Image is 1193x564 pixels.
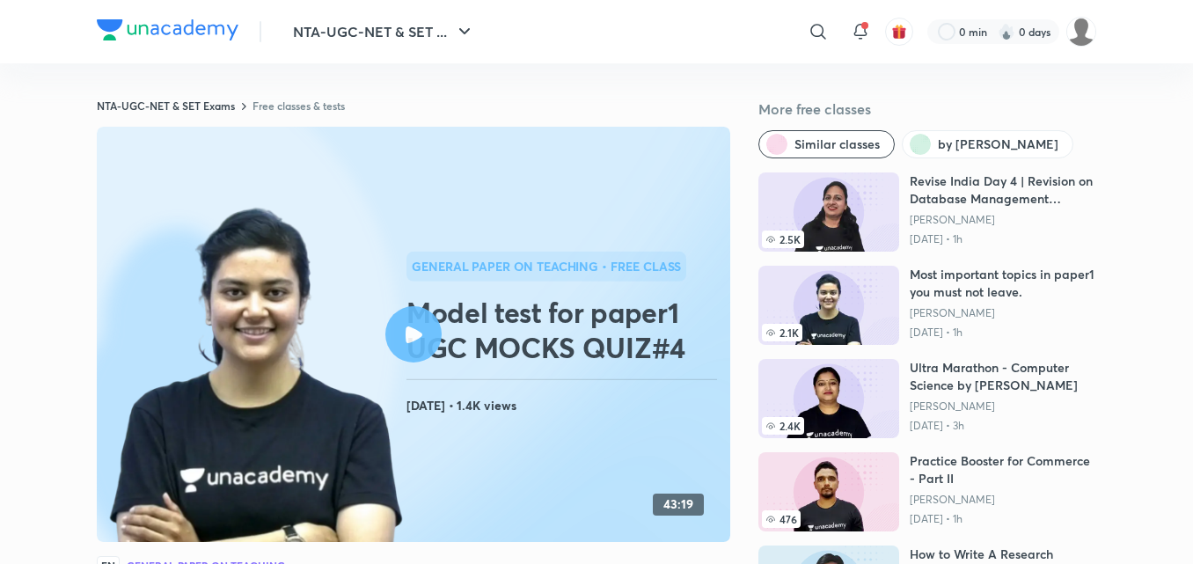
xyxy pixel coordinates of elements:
[910,213,1096,227] a: [PERSON_NAME]
[794,136,880,153] span: Similar classes
[938,136,1058,153] span: by Aditi Sharma
[998,23,1015,40] img: streak
[910,326,1096,340] p: [DATE] • 1h
[910,419,1096,433] p: [DATE] • 3h
[891,24,907,40] img: avatar
[902,130,1073,158] button: by Aditi Sharma
[253,99,345,113] a: Free classes & tests
[758,99,1096,120] h5: More free classes
[282,14,486,49] button: NTA-UGC-NET & SET ...
[762,231,804,248] span: 2.5K
[97,99,235,113] a: NTA-UGC-NET & SET Exams
[910,232,1096,246] p: [DATE] • 1h
[762,417,804,435] span: 2.4K
[406,295,723,365] h2: Model test for paper1 UGC MOCKS QUIZ#4
[406,394,723,417] h4: [DATE] • 1.4K views
[97,19,238,45] a: Company Logo
[910,493,1096,507] a: [PERSON_NAME]
[885,18,913,46] button: avatar
[762,510,801,528] span: 476
[663,497,693,512] h4: 43:19
[910,512,1096,526] p: [DATE] • 1h
[97,19,238,40] img: Company Logo
[758,130,895,158] button: Similar classes
[910,306,1096,320] a: [PERSON_NAME]
[910,266,1096,301] h6: Most important topics in paper1 you must not leave.
[762,324,802,341] span: 2.1K
[1066,17,1096,47] img: ADITI SAHOO
[910,452,1096,487] h6: Practice Booster for Commerce - Part II
[910,399,1096,414] a: [PERSON_NAME]
[910,359,1096,394] h6: Ultra Marathon - Computer Science by [PERSON_NAME]
[910,172,1096,208] h6: Revise India Day 4 | Revision on Database Management Systems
